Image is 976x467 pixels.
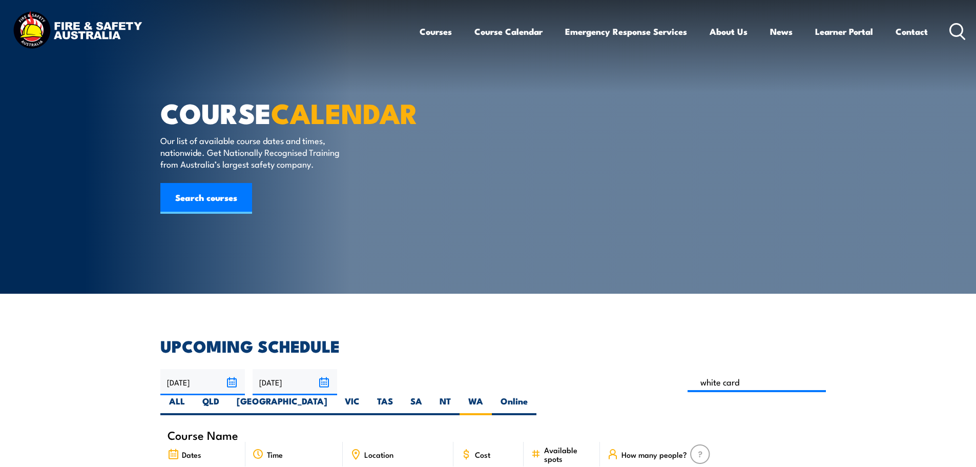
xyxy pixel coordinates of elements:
label: SA [402,395,431,415]
a: News [770,18,793,45]
a: About Us [710,18,747,45]
label: TAS [368,395,402,415]
a: Course Calendar [474,18,543,45]
h2: UPCOMING SCHEDULE [160,338,816,353]
p: Our list of available course dates and times, nationwide. Get Nationally Recognised Training from... [160,134,347,170]
span: How many people? [621,450,687,459]
input: From date [160,369,245,395]
input: Search Course [688,372,826,392]
a: Learner Portal [815,18,873,45]
span: Available spots [544,445,593,463]
strong: CALENDAR [271,91,418,133]
span: Time [267,450,283,459]
label: QLD [194,395,228,415]
a: Emergency Response Services [565,18,687,45]
label: WA [460,395,492,415]
label: Online [492,395,536,415]
span: Dates [182,450,201,459]
a: Search courses [160,183,252,214]
label: VIC [336,395,368,415]
input: To date [253,369,337,395]
label: ALL [160,395,194,415]
span: Location [364,450,393,459]
label: NT [431,395,460,415]
a: Contact [896,18,928,45]
span: Course Name [168,431,238,439]
label: [GEOGRAPHIC_DATA] [228,395,336,415]
span: Cost [475,450,490,459]
a: Courses [420,18,452,45]
h1: COURSE [160,100,413,125]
